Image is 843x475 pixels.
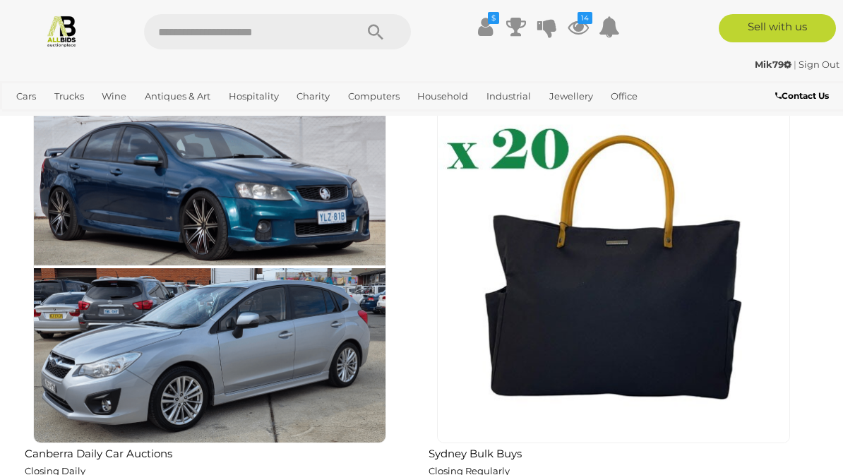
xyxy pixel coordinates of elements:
[775,90,829,101] b: Contact Us
[755,59,794,70] a: Mik79
[49,85,90,108] a: Trucks
[139,85,216,108] a: Antiques & Art
[755,59,791,70] strong: Mik79
[474,14,496,40] a: $
[481,85,537,108] a: Industrial
[605,85,643,108] a: Office
[340,14,411,49] button: Search
[11,85,42,108] a: Cars
[58,108,169,131] a: [GEOGRAPHIC_DATA]
[291,85,335,108] a: Charity
[775,88,832,104] a: Contact Us
[45,14,78,47] img: Allbids.com.au
[488,12,499,24] i: $
[33,90,386,443] img: Canberra Daily Car Auctions
[429,445,804,460] h2: Sydney Bulk Buys
[544,85,599,108] a: Jewellery
[11,108,51,131] a: Sports
[223,85,285,108] a: Hospitality
[799,59,839,70] a: Sign Out
[342,85,405,108] a: Computers
[437,90,790,443] img: Sydney Bulk Buys
[794,59,796,70] span: |
[96,85,132,108] a: Wine
[719,14,836,42] a: Sell with us
[568,14,589,40] a: 14
[25,445,400,460] h2: Canberra Daily Car Auctions
[412,85,474,108] a: Household
[578,12,592,24] i: 14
